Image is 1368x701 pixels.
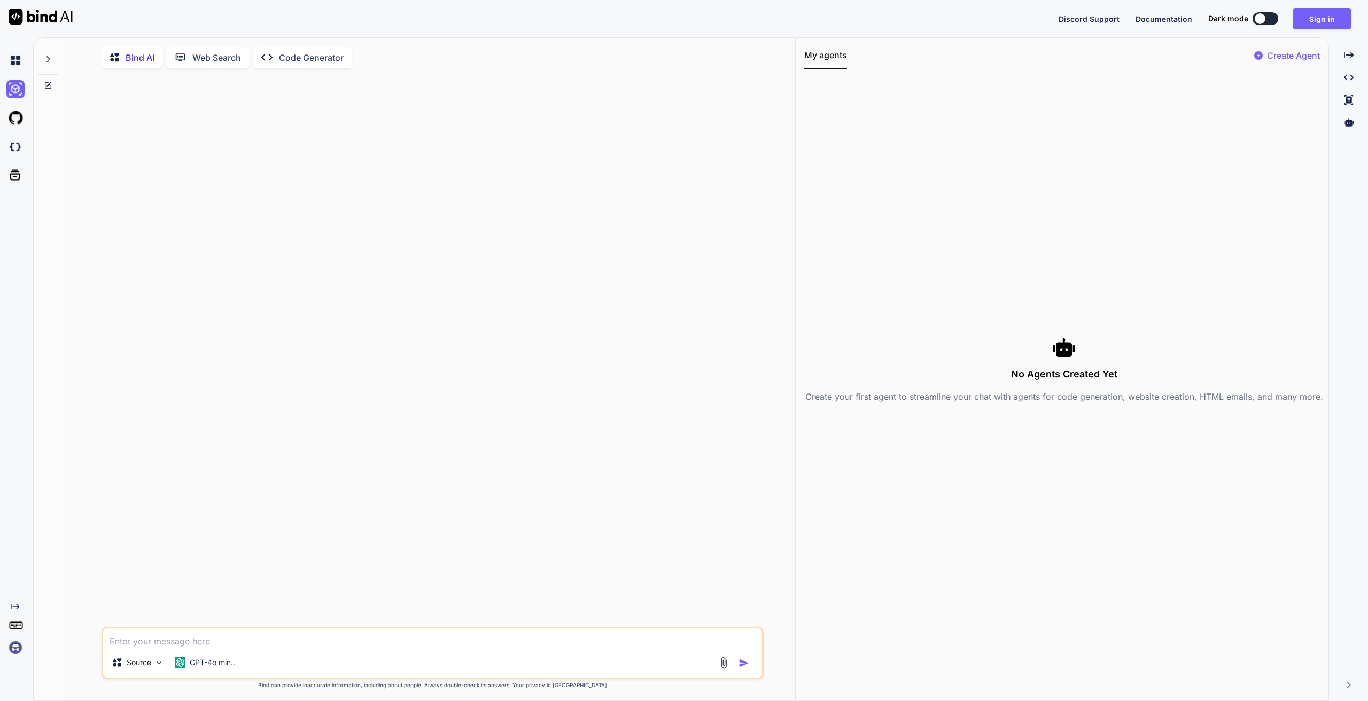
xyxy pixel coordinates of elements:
[1059,14,1120,23] span: Discord Support
[739,658,749,668] img: icon
[804,390,1324,403] p: Create your first agent to streamline your chat with agents for code generation, website creation...
[804,367,1324,382] h3: No Agents Created Yet
[102,681,764,689] p: Bind can provide inaccurate information, including about people. Always double-check its answers....
[192,51,241,64] p: Web Search
[804,49,847,69] button: My agents
[1136,13,1192,25] button: Documentation
[6,138,25,156] img: darkCloudIdeIcon
[718,657,730,669] img: attachment
[1136,14,1192,23] span: Documentation
[6,639,25,657] img: signin
[190,657,235,668] p: GPT-4o min..
[6,51,25,69] img: chat
[175,657,185,668] img: GPT-4o mini
[6,80,25,98] img: ai-studio
[279,51,344,64] p: Code Generator
[1208,13,1248,24] span: Dark mode
[6,109,25,127] img: githubLight
[1293,8,1351,29] button: Sign in
[154,658,164,667] img: Pick Models
[9,9,73,25] img: Bind AI
[1059,13,1120,25] button: Discord Support
[127,657,151,668] p: Source
[126,51,154,64] p: Bind AI
[1267,49,1320,62] p: Create Agent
